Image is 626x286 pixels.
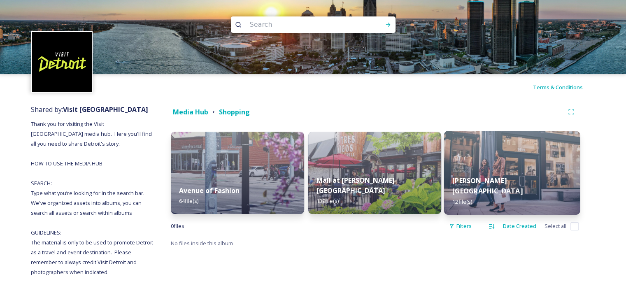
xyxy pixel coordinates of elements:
[179,186,240,195] strong: Avenue of Fashion
[444,131,580,215] img: 343e254a-d4b4-4e9a-b895-663f64a324af.jpg
[32,32,92,92] img: VISIT%20DETROIT%20LOGO%20-%20BLACK%20BACKGROUND.png
[63,105,148,114] strong: Visit [GEOGRAPHIC_DATA]
[499,218,540,234] div: Date Created
[171,239,233,247] span: No files inside this album
[533,82,595,92] a: Terms & Conditions
[246,16,358,34] input: Search
[453,198,472,205] span: 12 file(s)
[316,176,395,195] strong: Mall at [PERSON_NAME][GEOGRAPHIC_DATA]
[31,105,148,114] span: Shared by:
[533,84,583,91] span: Terms & Conditions
[179,197,198,205] span: 64 file(s)
[545,222,566,230] span: Select all
[308,132,442,214] img: ab957090c6cf42bb0b1154486c03bdba34073d0706bc4ccfbdb8f09fb4f4f96c.jpg
[173,107,208,116] strong: Media Hub
[171,132,304,214] img: 538b54109129ee95e39123afb5059752db2a738540908c216304b4936a76cc0f.jpg
[453,176,523,195] strong: [PERSON_NAME][GEOGRAPHIC_DATA]
[445,218,476,234] div: Filters
[171,222,184,230] span: 0 file s
[316,197,339,205] span: 139 file(s)
[219,107,250,116] strong: Shopping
